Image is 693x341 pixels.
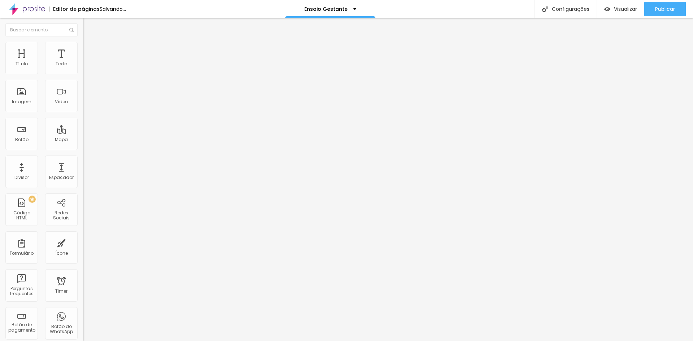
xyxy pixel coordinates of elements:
[10,251,34,256] div: Formulário
[7,322,36,333] div: Botão de pagamento
[49,175,74,180] div: Espaçador
[597,2,644,16] button: Visualizar
[655,6,675,12] span: Publicar
[47,324,75,335] div: Botão do WhatsApp
[55,251,68,256] div: Ícone
[7,286,36,297] div: Perguntas frequentes
[100,6,126,12] div: Salvando...
[55,99,68,104] div: Vídeo
[16,61,28,66] div: Título
[5,23,78,36] input: Buscar elemento
[69,28,74,32] img: Icone
[644,2,686,16] button: Publicar
[47,210,75,221] div: Redes Sociais
[56,61,67,66] div: Texto
[49,6,100,12] div: Editor de páginas
[614,6,637,12] span: Visualizar
[12,99,31,104] div: Imagem
[14,175,29,180] div: Divisor
[604,6,610,12] img: view-1.svg
[55,289,67,294] div: Timer
[7,210,36,221] div: Código HTML
[15,137,29,142] div: Botão
[304,6,348,12] p: Ensaio Gestante
[83,18,693,341] iframe: Editor
[542,6,548,12] img: Icone
[55,137,68,142] div: Mapa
